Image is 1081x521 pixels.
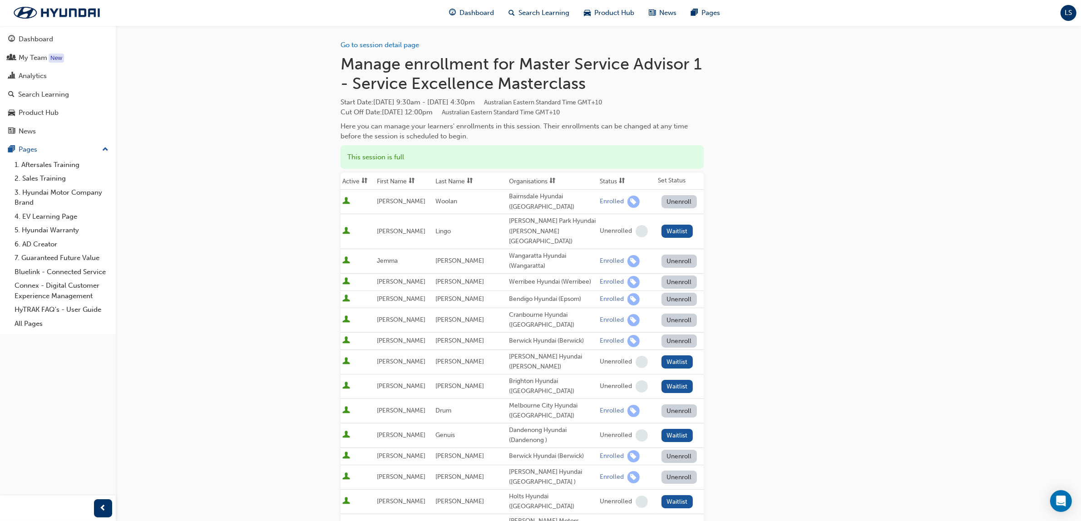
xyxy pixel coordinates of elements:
span: User is active [342,277,350,286]
button: Waitlist [661,380,693,393]
a: News [4,123,112,140]
div: This session is full [341,145,704,169]
span: [PERSON_NAME] [377,407,425,414]
span: Woolan [435,197,457,205]
span: learningRecordVerb_NONE-icon [636,356,648,368]
span: [PERSON_NAME] [435,358,484,365]
a: 2. Sales Training [11,172,112,186]
span: LS [1065,8,1072,18]
div: Berwick Hyundai (Berwick) [509,336,596,346]
span: User is active [342,472,350,482]
span: Search Learning [519,8,570,18]
button: Unenroll [661,450,697,463]
span: learningRecordVerb_ENROLL-icon [627,276,640,288]
div: Here you can manage your learners' enrollments in this session. Their enrollments can be changed ... [341,121,704,142]
div: Tooltip anchor [49,54,64,63]
a: Analytics [4,68,112,84]
a: HyTRAK FAQ's - User Guide [11,303,112,317]
span: learningRecordVerb_ENROLL-icon [627,196,640,208]
span: people-icon [8,54,15,62]
a: My Team [4,49,112,66]
button: Waitlist [661,355,693,369]
a: 5. Hyundai Warranty [11,223,112,237]
span: [PERSON_NAME] [435,382,484,390]
div: Unenrolled [600,358,632,366]
span: search-icon [509,7,515,19]
span: car-icon [584,7,591,19]
div: Enrolled [600,278,624,286]
span: User is active [342,406,350,415]
span: [PERSON_NAME] [377,473,425,481]
a: guage-iconDashboard [442,4,502,22]
div: Enrolled [600,452,624,461]
span: [PERSON_NAME] [377,227,425,235]
div: Enrolled [600,473,624,482]
span: [PERSON_NAME] [435,316,484,324]
div: Cranbourne Hyundai ([GEOGRAPHIC_DATA]) [509,310,596,330]
span: Cut Off Date : [DATE] 12:00pm [341,108,560,116]
span: news-icon [649,7,656,19]
a: 3. Hyundai Motor Company Brand [11,186,112,210]
span: [PERSON_NAME] [377,358,425,365]
span: Start Date : [341,97,704,108]
a: Dashboard [4,31,112,48]
th: Toggle SortBy [598,172,656,190]
div: Holts Hyundai ([GEOGRAPHIC_DATA]) [509,492,596,512]
a: 4. EV Learning Page [11,210,112,224]
button: Pages [4,141,112,158]
a: pages-iconPages [684,4,728,22]
div: Enrolled [600,295,624,304]
span: [PERSON_NAME] [377,337,425,344]
div: Dandenong Hyundai (Dandenong ) [509,425,596,446]
span: guage-icon [449,7,456,19]
span: [DATE] 9:30am - [DATE] 4:30pm [373,98,602,106]
button: LS [1061,5,1076,21]
div: Brighton Hyundai ([GEOGRAPHIC_DATA]) [509,376,596,397]
a: Connex - Digital Customer Experience Management [11,279,112,303]
span: [PERSON_NAME] [435,473,484,481]
th: Toggle SortBy [341,172,375,190]
a: Search Learning [4,86,112,103]
span: User is active [342,197,350,206]
button: Unenroll [661,471,697,484]
div: [PERSON_NAME] Hyundai ([GEOGRAPHIC_DATA] ) [509,467,596,487]
a: Bluelink - Connected Service [11,265,112,279]
th: Set Status [656,172,704,190]
span: [PERSON_NAME] [377,197,425,205]
a: car-iconProduct Hub [577,4,642,22]
button: Unenroll [661,314,697,327]
div: Enrolled [600,197,624,206]
button: Unenroll [661,404,697,418]
div: Bairnsdale Hyundai ([GEOGRAPHIC_DATA]) [509,192,596,212]
a: Product Hub [4,104,112,121]
div: Unenrolled [600,382,632,391]
a: Trak [5,3,109,22]
span: guage-icon [8,35,15,44]
div: Dashboard [19,34,53,44]
span: sorting-icon [549,177,556,185]
div: Enrolled [600,407,624,415]
a: news-iconNews [642,4,684,22]
div: Unenrolled [600,497,632,506]
span: learningRecordVerb_ENROLL-icon [627,471,640,483]
span: pages-icon [8,146,15,154]
button: Waitlist [661,225,693,238]
div: Enrolled [600,337,624,345]
span: [PERSON_NAME] [435,337,484,344]
span: learningRecordVerb_ENROLL-icon [627,450,640,462]
span: learningRecordVerb_NONE-icon [636,496,648,508]
a: All Pages [11,317,112,331]
div: Open Intercom Messenger [1050,490,1072,512]
div: Wangaratta Hyundai (Wangaratta) [509,251,596,271]
span: Dashboard [460,8,494,18]
button: Waitlist [661,429,693,442]
div: Berwick Hyundai (Berwick) [509,451,596,462]
button: Unenroll [661,275,697,289]
span: User is active [342,452,350,461]
span: learningRecordVerb_ENROLL-icon [627,255,640,267]
span: learningRecordVerb_ENROLL-icon [627,335,640,347]
span: learningRecordVerb_ENROLL-icon [627,314,640,326]
span: User is active [342,315,350,324]
div: News [19,126,36,137]
div: Enrolled [600,257,624,265]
